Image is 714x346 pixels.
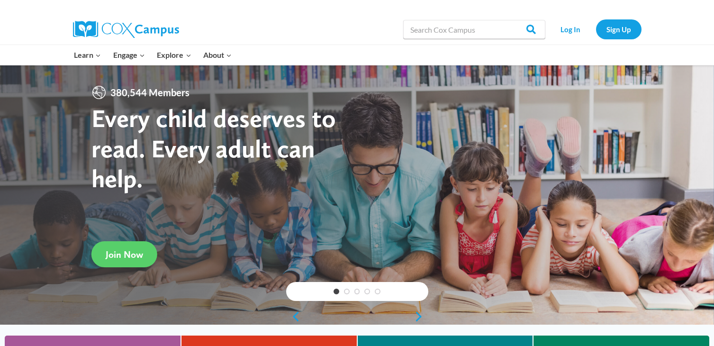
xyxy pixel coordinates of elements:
[550,19,591,39] a: Log In
[68,45,238,65] nav: Primary Navigation
[550,19,642,39] nav: Secondary Navigation
[364,289,370,294] a: 4
[157,49,191,61] span: Explore
[73,21,179,38] img: Cox Campus
[203,49,232,61] span: About
[596,19,642,39] a: Sign Up
[286,307,428,326] div: content slider buttons
[414,311,428,322] a: next
[74,49,101,61] span: Learn
[91,103,336,193] strong: Every child deserves to read. Every adult can help.
[334,289,339,294] a: 1
[107,85,193,100] span: 380,544 Members
[403,20,545,39] input: Search Cox Campus
[91,241,157,267] a: Join Now
[354,289,360,294] a: 3
[106,249,143,260] span: Join Now
[113,49,145,61] span: Engage
[375,289,380,294] a: 5
[344,289,350,294] a: 2
[286,311,300,322] a: previous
